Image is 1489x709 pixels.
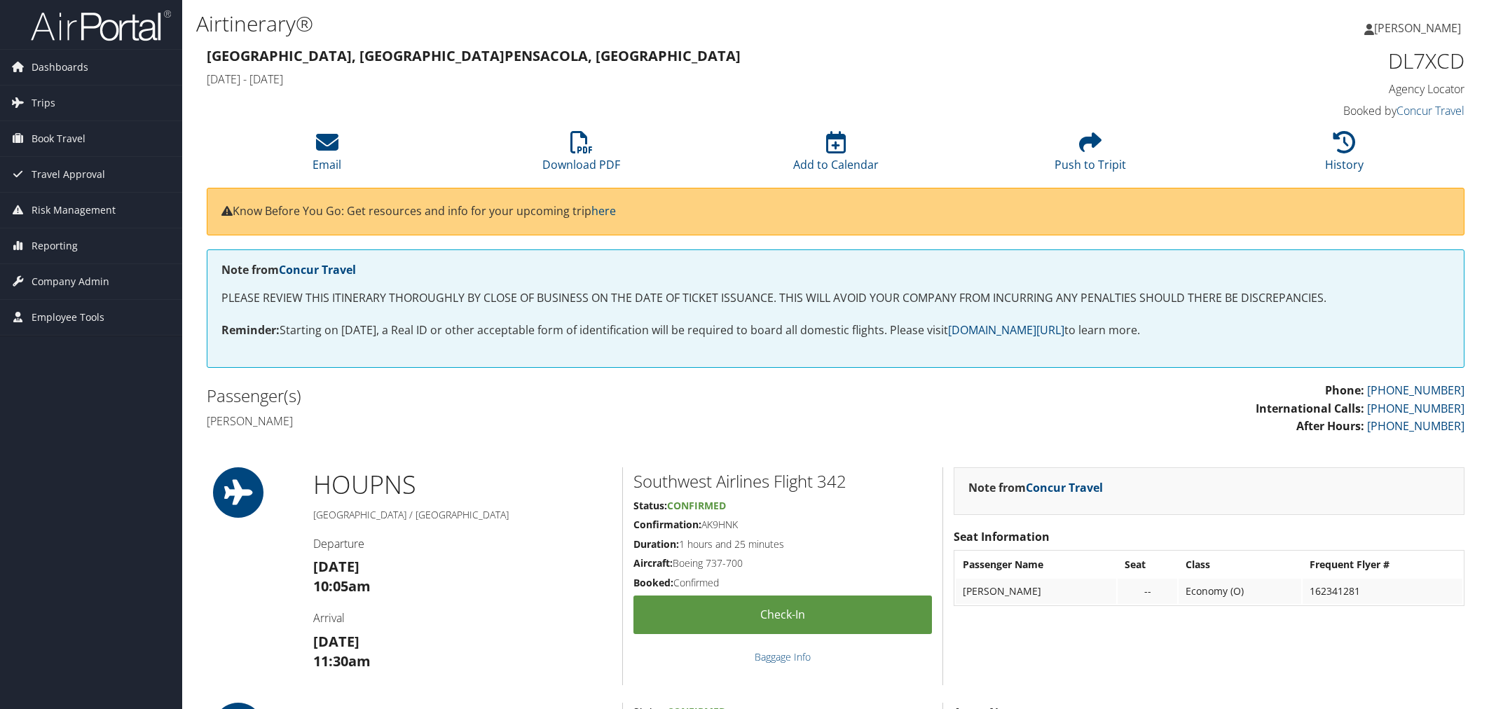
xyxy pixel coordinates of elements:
[633,576,673,589] strong: Booked:
[948,322,1064,338] a: [DOMAIN_NAME][URL]
[542,139,620,172] a: Download PDF
[633,469,931,493] h2: Southwest Airlines Flight 342
[591,203,616,219] a: here
[196,9,1049,39] h1: Airtinerary®
[1026,480,1103,495] a: Concur Travel
[954,529,1050,544] strong: Seat Information
[313,652,371,670] strong: 11:30am
[1166,81,1464,97] h4: Agency Locator
[633,576,931,590] h5: Confirmed
[32,157,105,192] span: Travel Approval
[221,322,280,338] strong: Reminder:
[31,9,171,42] img: airportal-logo.png
[313,577,371,596] strong: 10:05am
[1367,418,1464,434] a: [PHONE_NUMBER]
[1166,46,1464,76] h1: DL7XCD
[32,85,55,121] span: Trips
[32,50,88,85] span: Dashboards
[968,480,1103,495] strong: Note from
[207,71,1145,87] h4: [DATE] - [DATE]
[313,467,612,502] h1: HOU PNS
[956,552,1117,577] th: Passenger Name
[633,499,667,512] strong: Status:
[1364,7,1475,49] a: [PERSON_NAME]
[667,499,726,512] span: Confirmed
[221,262,356,277] strong: Note from
[32,264,109,299] span: Company Admin
[313,508,612,522] h5: [GEOGRAPHIC_DATA] / [GEOGRAPHIC_DATA]
[32,228,78,263] span: Reporting
[633,518,701,531] strong: Confirmation:
[207,46,741,65] strong: [GEOGRAPHIC_DATA], [GEOGRAPHIC_DATA] Pensacola, [GEOGRAPHIC_DATA]
[313,536,612,551] h4: Departure
[313,139,341,172] a: Email
[32,193,116,228] span: Risk Management
[1179,579,1301,604] td: Economy (O)
[221,289,1450,308] p: PLEASE REVIEW THIS ITINERARY THOROUGHLY BY CLOSE OF BUSINESS ON THE DATE OF TICKET ISSUANCE. THIS...
[313,632,359,651] strong: [DATE]
[1055,139,1126,172] a: Push to Tripit
[1166,103,1464,118] h4: Booked by
[1303,552,1462,577] th: Frequent Flyer #
[633,556,931,570] h5: Boeing 737-700
[1367,401,1464,416] a: [PHONE_NUMBER]
[1296,418,1364,434] strong: After Hours:
[32,300,104,335] span: Employee Tools
[207,413,825,429] h4: [PERSON_NAME]
[221,322,1450,340] p: Starting on [DATE], a Real ID or other acceptable form of identification will be required to boar...
[1325,383,1364,398] strong: Phone:
[633,596,931,634] a: Check-in
[1118,552,1177,577] th: Seat
[633,537,931,551] h5: 1 hours and 25 minutes
[221,202,1450,221] p: Know Before You Go: Get resources and info for your upcoming trip
[1325,139,1364,172] a: History
[1374,20,1461,36] span: [PERSON_NAME]
[1179,552,1301,577] th: Class
[793,139,879,172] a: Add to Calendar
[313,557,359,576] strong: [DATE]
[755,650,811,663] a: Baggage Info
[1367,383,1464,398] a: [PHONE_NUMBER]
[956,579,1117,604] td: [PERSON_NAME]
[1125,585,1170,598] div: --
[1397,103,1464,118] a: Concur Travel
[279,262,356,277] a: Concur Travel
[633,556,673,570] strong: Aircraft:
[633,537,679,551] strong: Duration:
[313,610,612,626] h4: Arrival
[633,518,931,532] h5: AK9HNK
[207,384,825,408] h2: Passenger(s)
[1256,401,1364,416] strong: International Calls:
[32,121,85,156] span: Book Travel
[1303,579,1462,604] td: 162341281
